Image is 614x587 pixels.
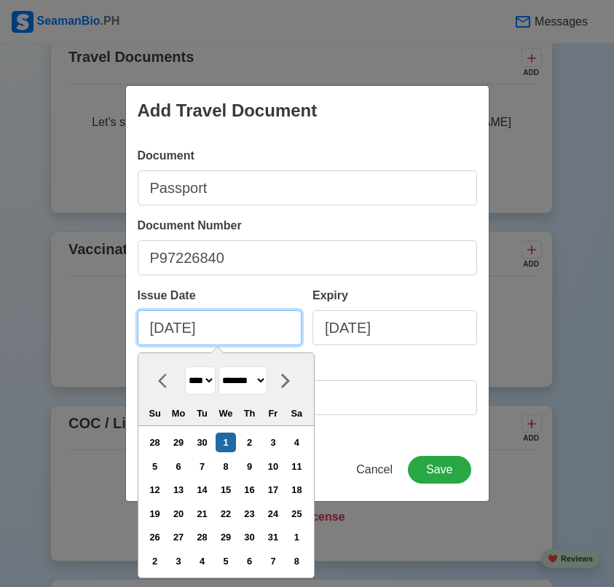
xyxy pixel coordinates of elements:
span: Document Number [138,219,242,232]
div: Choose Monday, September 29th, 2025 [168,433,188,452]
div: Choose Monday, October 27th, 2025 [168,527,188,547]
div: Choose Tuesday, October 28th, 2025 [192,527,212,547]
div: Expiry [312,287,354,304]
div: Choose Tuesday, October 7th, 2025 [192,457,212,476]
div: Choose Saturday, October 18th, 2025 [287,480,307,500]
div: month 2025-10 [143,431,309,573]
div: Choose Wednesday, October 8th, 2025 [216,457,235,476]
div: Choose Tuesday, September 30th, 2025 [192,433,212,452]
div: Choose Tuesday, October 21st, 2025 [192,504,212,524]
div: Choose Wednesday, October 22nd, 2025 [216,504,235,524]
div: Choose Sunday, September 28th, 2025 [145,433,165,452]
div: Choose Wednesday, October 15th, 2025 [216,480,235,500]
input: Ex: Passport [138,170,477,205]
div: Choose Wednesday, October 1st, 2025 [216,433,235,452]
div: Choose Thursday, October 2nd, 2025 [240,433,259,452]
div: Fr [263,403,283,423]
div: Choose Saturday, November 1st, 2025 [287,527,307,547]
div: Choose Saturday, October 4th, 2025 [287,433,307,452]
div: Su [145,403,165,423]
button: Save [408,456,471,484]
div: Choose Monday, October 13th, 2025 [168,480,188,500]
div: Choose Monday, November 3rd, 2025 [168,551,188,571]
div: Choose Thursday, October 16th, 2025 [240,480,259,500]
div: Sa [287,403,307,423]
div: Choose Sunday, October 26th, 2025 [145,527,165,547]
div: Choose Sunday, October 12th, 2025 [145,480,165,500]
div: Choose Thursday, October 30th, 2025 [240,527,259,547]
div: Choose Friday, October 24th, 2025 [263,504,283,524]
div: Choose Thursday, October 23rd, 2025 [240,504,259,524]
div: Issue Date [138,287,202,304]
div: We [216,403,235,423]
div: Add Travel Document [138,98,318,124]
div: Choose Sunday, October 5th, 2025 [145,457,165,476]
div: Choose Monday, October 20th, 2025 [168,504,188,524]
div: Choose Saturday, October 11th, 2025 [287,457,307,476]
div: Choose Sunday, November 2nd, 2025 [145,551,165,571]
div: Choose Friday, October 17th, 2025 [263,480,283,500]
div: Choose Saturday, November 8th, 2025 [287,551,307,571]
div: Choose Friday, October 3rd, 2025 [263,433,283,452]
button: Cancel [347,456,402,484]
div: Choose Sunday, October 19th, 2025 [145,504,165,524]
div: Choose Wednesday, November 5th, 2025 [216,551,235,571]
div: Choose Friday, October 31st, 2025 [263,527,283,547]
input: Ex: P12345678B [138,240,477,275]
div: Choose Friday, November 7th, 2025 [263,551,283,571]
div: Choose Monday, October 6th, 2025 [168,457,188,476]
div: Choose Saturday, October 25th, 2025 [287,504,307,524]
div: Choose Wednesday, October 29th, 2025 [216,527,235,547]
div: Mo [168,403,188,423]
div: Choose Thursday, October 9th, 2025 [240,457,259,476]
div: Choose Tuesday, November 4th, 2025 [192,551,212,571]
span: Cancel [356,463,393,476]
span: Document [138,149,194,162]
div: Choose Friday, October 10th, 2025 [263,457,283,476]
div: Choose Thursday, November 6th, 2025 [240,551,259,571]
div: Tu [192,403,212,423]
div: Choose Tuesday, October 14th, 2025 [192,480,212,500]
div: Th [240,403,259,423]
